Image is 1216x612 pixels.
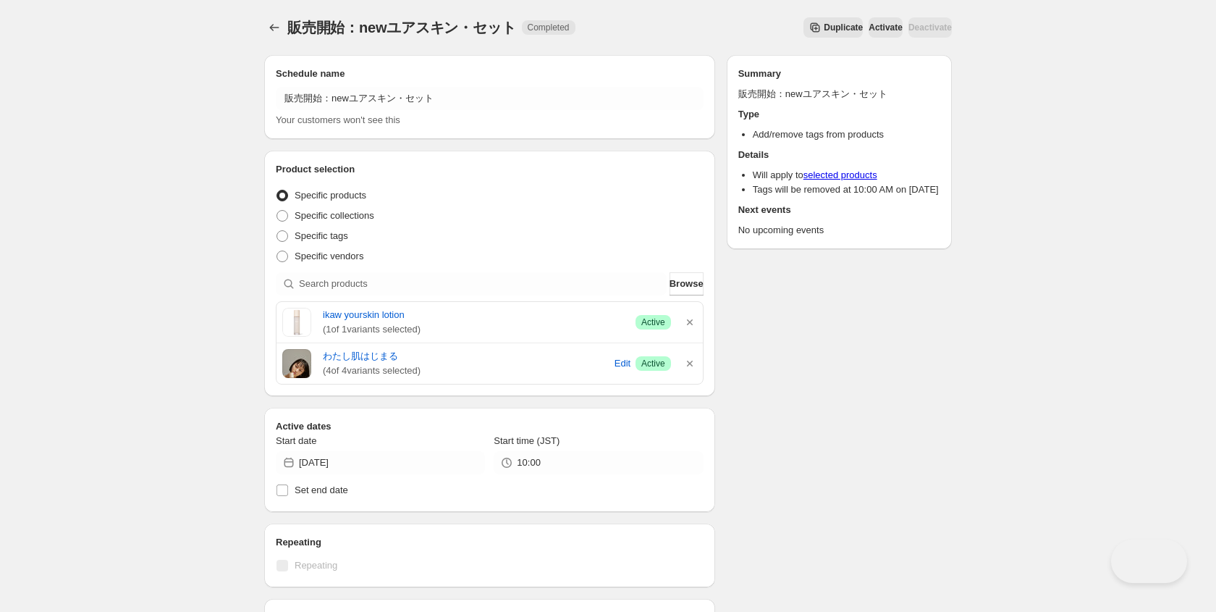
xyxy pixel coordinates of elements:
[753,183,940,197] li: Tags will be removed at 10:00 AM on [DATE]
[295,210,374,221] span: Specific collections
[738,67,940,81] h2: Summary
[276,435,316,446] span: Start date
[738,148,940,162] h2: Details
[869,22,903,33] span: Activate
[276,162,704,177] h2: Product selection
[1111,540,1187,583] iframe: Toggle Customer Support
[612,352,633,375] button: Edit
[670,277,704,291] span: Browse
[276,419,704,434] h2: Active dates
[615,356,630,371] span: Edit
[276,114,400,125] span: Your customers won't see this
[295,230,348,241] span: Specific tags
[295,560,337,571] span: Repeating
[803,169,877,180] a: selected products
[299,272,667,295] input: Search products
[323,349,609,364] a: わたし肌はじまる
[641,358,665,369] span: Active
[738,107,940,122] h2: Type
[738,223,940,238] p: No upcoming events
[738,87,940,101] p: 販売開始：newユアスキン・セット
[295,190,366,201] span: Specific products
[494,435,560,446] span: Start time (JST)
[824,22,863,33] span: Duplicate
[287,20,516,35] span: 販売開始：newユアスキン・セット
[869,17,903,38] button: Activate
[276,535,704,550] h2: Repeating
[670,272,704,295] button: Browse
[323,364,609,378] span: ( 4 of 4 variants selected)
[641,317,665,328] span: Active
[753,168,940,183] li: Will apply to
[323,322,624,337] span: ( 1 of 1 variants selected)
[295,485,348,495] span: Set end date
[528,22,570,33] span: Completed
[803,17,863,38] button: Secondary action label
[276,67,704,81] h2: Schedule name
[753,127,940,142] li: Add/remove tags from products
[264,17,284,38] button: Schedules
[323,308,624,322] a: ikaw yourskin lotion
[295,251,363,261] span: Specific vendors
[738,203,940,217] h2: Next events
